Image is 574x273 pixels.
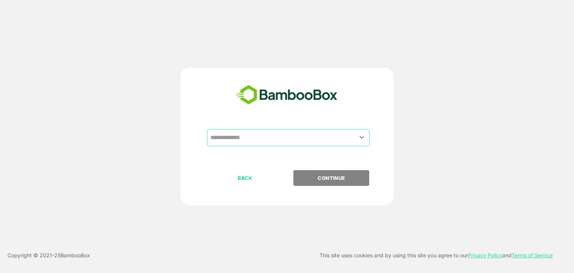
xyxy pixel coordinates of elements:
p: BACK [208,174,283,182]
p: Copyright © 2021- 25 BambooBox [7,251,90,260]
p: CONTINUE [294,174,369,182]
button: BACK [207,170,283,186]
p: This site uses cookies and by using this site you agree to our and [320,251,553,260]
a: Terms of Service [512,252,553,258]
button: Open [357,132,367,142]
a: Privacy Policy [468,252,502,258]
button: CONTINUE [293,170,369,186]
img: bamboobox [232,83,342,107]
